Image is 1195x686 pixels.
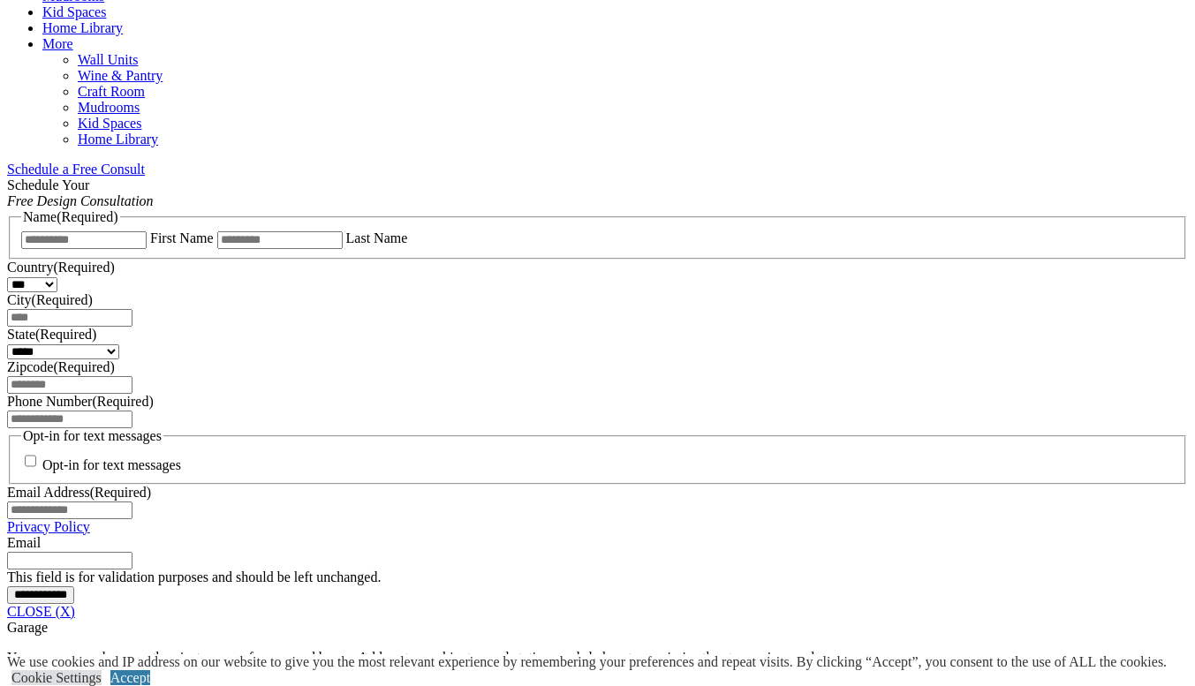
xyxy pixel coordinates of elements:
[150,230,214,245] label: First Name
[57,209,117,224] span: (Required)
[42,36,73,51] a: More menu text will display only on big screen
[78,132,158,147] a: Home Library
[78,68,163,83] a: Wine & Pantry
[7,604,75,619] a: CLOSE (X)
[53,359,114,374] span: (Required)
[7,193,154,208] em: Free Design Consultation
[42,4,106,19] a: Kid Spaces
[7,260,115,275] label: Country
[7,654,1167,670] div: We use cookies and IP address on our website to give you the most relevant experience by remember...
[21,209,120,225] legend: Name
[7,650,1188,666] p: Your garage can be more than just a space for cars and boxes. Add custom cabinets, workstations a...
[7,177,154,208] span: Schedule Your
[78,84,145,99] a: Craft Room
[346,230,408,245] label: Last Name
[7,519,90,534] a: Privacy Policy
[42,20,123,35] a: Home Library
[21,428,163,444] legend: Opt-in for text messages
[90,485,151,500] span: (Required)
[7,620,48,635] span: Garage
[78,100,140,115] a: Mudrooms
[7,485,151,500] label: Email Address
[78,52,138,67] a: Wall Units
[7,535,41,550] label: Email
[32,292,93,307] span: (Required)
[7,327,96,342] label: State
[35,327,96,342] span: (Required)
[7,359,115,374] label: Zipcode
[7,394,154,409] label: Phone Number
[7,162,145,177] a: Schedule a Free Consult (opens a dropdown menu)
[92,394,153,409] span: (Required)
[11,670,102,685] a: Cookie Settings
[78,116,141,131] a: Kid Spaces
[53,260,114,275] span: (Required)
[110,670,150,685] a: Accept
[42,458,181,473] label: Opt-in for text messages
[7,292,93,307] label: City
[7,569,1188,585] div: This field is for validation purposes and should be left unchanged.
